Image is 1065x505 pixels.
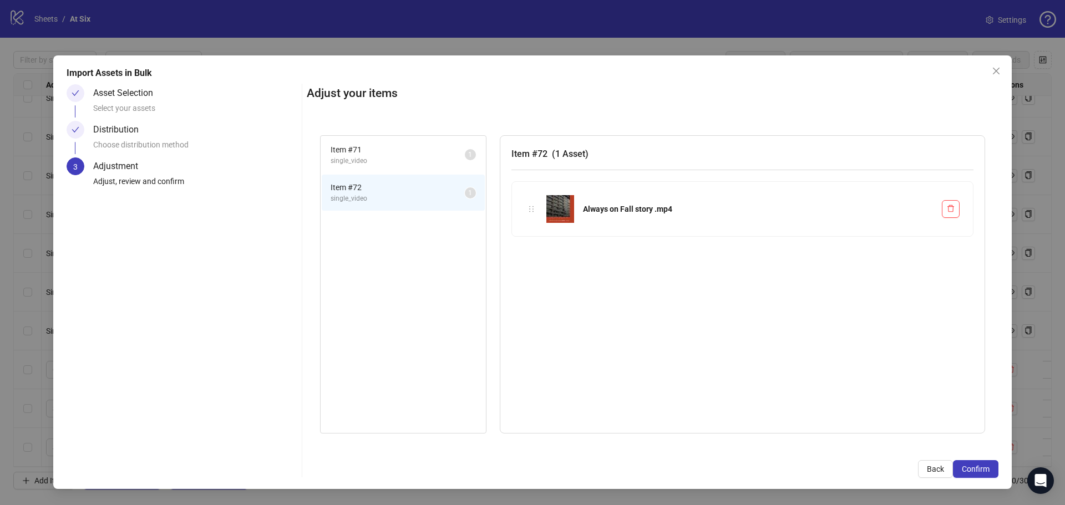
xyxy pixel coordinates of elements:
[331,156,465,166] span: single_video
[93,157,147,175] div: Adjustment
[918,460,953,478] button: Back
[331,181,465,193] span: Item # 72
[992,67,1001,75] span: close
[525,203,537,215] div: holder
[468,151,472,159] span: 1
[72,126,79,134] span: check
[93,175,297,194] div: Adjust, review and confirm
[528,205,535,213] span: holder
[72,89,79,97] span: check
[93,121,148,139] div: Distribution
[93,84,162,102] div: Asset Selection
[927,465,944,473] span: Back
[465,149,476,160] sup: 1
[468,189,472,197] span: 1
[93,102,297,121] div: Select your assets
[331,193,465,204] span: single_video
[307,84,998,103] h2: Adjust your items
[1027,467,1054,494] div: Open Intercom Messenger
[67,67,998,80] div: Import Assets in Bulk
[331,144,465,156] span: Item # 71
[942,200,960,218] button: Delete
[987,62,1005,80] button: Close
[546,195,574,223] img: Always on Fall story .mp4
[73,162,78,171] span: 3
[511,147,973,161] h3: Item # 72
[947,205,955,212] span: delete
[465,187,476,198] sup: 1
[552,149,589,159] span: ( 1 Asset )
[953,460,998,478] button: Confirm
[93,139,297,157] div: Choose distribution method
[962,465,990,473] span: Confirm
[583,203,933,215] div: Always on Fall story .mp4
